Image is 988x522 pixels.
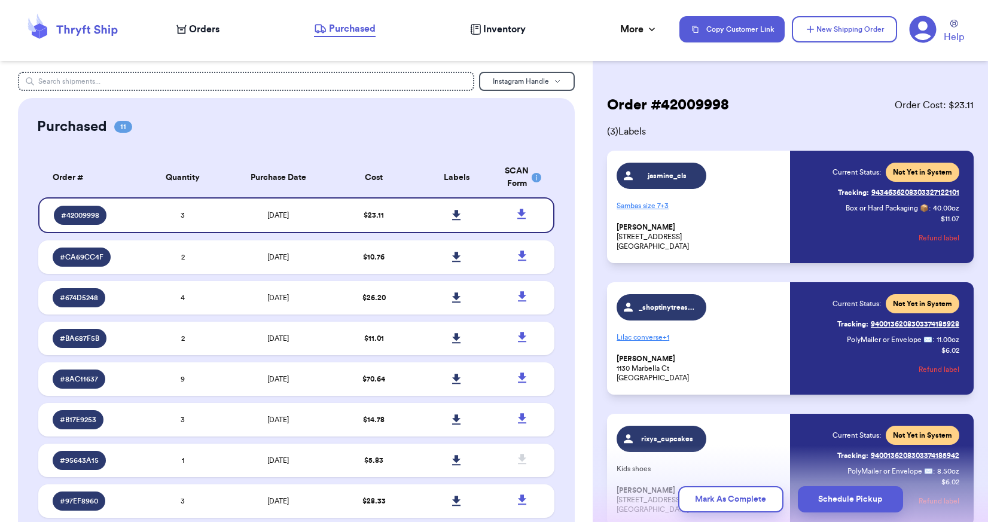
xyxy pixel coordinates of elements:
span: PolyMailer or Envelope ✉️ [847,336,932,343]
span: Not Yet in System [893,167,952,177]
button: Mark As Complete [678,486,783,512]
button: Instagram Handle [479,72,575,91]
span: Box or Hard Packaging 📦 [846,204,929,212]
p: Lilac converse [617,328,783,347]
span: $ 5.83 [364,457,383,464]
span: Inventory [483,22,526,36]
span: Tracking: [837,451,868,460]
div: SCAN Form [505,165,540,190]
span: Tracking: [838,188,869,197]
span: $ 70.64 [362,376,385,383]
span: : [933,466,935,476]
span: [PERSON_NAME] [617,355,675,364]
span: [DATE] [267,294,289,301]
span: $ 26.20 [362,294,386,301]
span: # BA687F5B [60,334,99,343]
span: $ 14.78 [363,416,385,423]
span: 2 [181,254,185,261]
span: Not Yet in System [893,431,952,440]
button: New Shipping Order [792,16,897,42]
span: # CA69CC4F [60,252,103,262]
span: Order Cost: $ 23.11 [895,98,974,112]
p: 1130 Marbella Ct [GEOGRAPHIC_DATA] [617,354,783,383]
th: Cost [333,158,415,197]
span: 3 [181,497,185,505]
p: [STREET_ADDRESS] [GEOGRAPHIC_DATA] [617,222,783,251]
span: Purchased [329,22,376,36]
span: ( 3 ) Labels [607,124,974,139]
span: Current Status: [833,167,881,177]
span: # 674D5248 [60,293,98,303]
span: # 97EF8960 [60,496,98,506]
a: Inventory [470,22,526,36]
th: Order # [38,158,142,197]
span: PolyMailer or Envelope ✉️ [847,468,933,475]
p: Sambas size 7 [617,196,783,215]
span: Help [944,30,964,44]
span: Current Status: [833,299,881,309]
span: [DATE] [267,497,289,505]
span: 1 [182,457,184,464]
a: Tracking:9400136208303374185942 [837,446,959,465]
span: # B17E9253 [60,415,96,425]
span: rixys_cupcakes [639,434,696,444]
span: [DATE] [267,212,289,219]
span: # 42009998 [61,210,99,220]
span: # 95643A15 [60,456,99,465]
th: Quantity [141,158,224,197]
button: Schedule Pickup [798,486,903,512]
p: Kids shoes [617,464,783,474]
span: $ 28.33 [362,497,386,505]
a: Orders [176,22,219,36]
span: : [929,203,931,213]
span: [DATE] [267,457,289,464]
span: : [932,335,934,344]
span: + 3 [660,202,669,209]
a: Purchased [314,22,376,37]
span: 40.00 oz [933,203,959,213]
span: 3 [181,416,185,423]
a: Tracking:9434636208303327122101 [838,183,959,202]
span: [DATE] [267,335,289,342]
span: [DATE] [267,376,289,383]
input: Search shipments... [18,72,475,91]
span: 3 [181,212,185,219]
button: Copy Customer Link [679,16,785,42]
span: Current Status: [833,431,881,440]
span: [DATE] [267,416,289,423]
span: $ 11.01 [364,335,384,342]
div: More [620,22,658,36]
span: Not Yet in System [893,299,952,309]
span: 2 [181,335,185,342]
button: Refund label [919,225,959,251]
a: Help [944,20,964,44]
span: 9 [181,376,185,383]
span: Orders [189,22,219,36]
span: Instagram Handle [493,78,549,85]
span: 8.50 oz [937,466,959,476]
button: Refund label [919,356,959,383]
span: [DATE] [267,254,289,261]
span: 11.00 oz [937,335,959,344]
h2: Purchased [37,117,107,136]
span: # 8AC11637 [60,374,98,384]
a: Tracking:9400136208303374185928 [837,315,959,334]
span: [PERSON_NAME] [617,223,675,232]
span: + 1 [663,334,669,341]
span: $ 23.11 [364,212,384,219]
span: _shoptinytreasures [639,303,696,312]
p: $ 6.02 [941,346,959,355]
span: Tracking: [837,319,868,329]
th: Purchase Date [224,158,333,197]
span: 11 [114,121,132,133]
th: Labels [415,158,498,197]
span: $ 10.76 [363,254,385,261]
h2: Order # 42009998 [607,96,729,115]
span: 4 [181,294,185,301]
span: jasmine_cls [639,171,696,181]
p: $ 11.07 [941,214,959,224]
